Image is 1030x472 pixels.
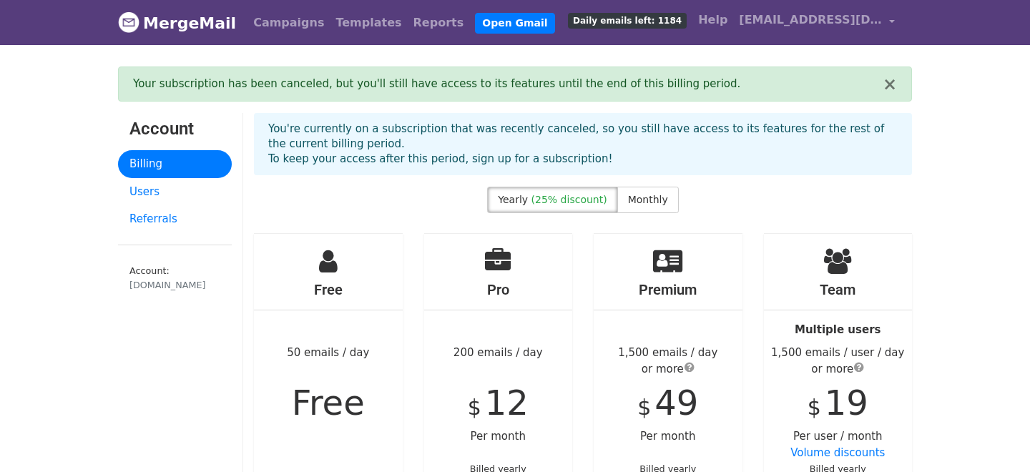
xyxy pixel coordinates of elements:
[764,281,913,298] h4: Team
[739,11,882,29] span: [EMAIL_ADDRESS][DOMAIN_NAME]
[531,194,607,205] span: (25% discount)
[637,395,651,420] span: $
[118,11,139,33] img: MergeMail logo
[129,265,220,292] small: Account:
[424,281,573,298] h4: Pro
[129,278,220,292] div: [DOMAIN_NAME]
[654,383,698,423] span: 49
[594,281,742,298] h4: Premium
[568,13,687,29] span: Daily emails left: 1184
[562,6,692,34] a: Daily emails left: 1184
[594,345,742,377] div: 1,500 emails / day or more
[883,76,897,93] button: ×
[498,194,528,205] span: Yearly
[133,76,883,92] div: Your subscription has been canceled, but you'll still have access to its features until the end o...
[808,395,821,420] span: $
[129,119,220,139] h3: Account
[628,194,668,205] span: Monthly
[468,395,481,420] span: $
[795,323,881,336] strong: Multiple users
[118,150,232,178] a: Billing
[254,281,403,298] h4: Free
[247,9,330,37] a: Campaigns
[118,205,232,233] a: Referrals
[692,6,733,34] a: Help
[825,383,868,423] span: 19
[292,383,365,423] span: Free
[268,122,898,167] p: You're currently on a subscription that was recently canceled, so you still have access to its fe...
[733,6,901,39] a: [EMAIL_ADDRESS][DOMAIN_NAME]
[408,9,470,37] a: Reports
[118,178,232,206] a: Users
[485,383,529,423] span: 12
[790,446,885,459] a: Volume discounts
[118,8,236,38] a: MergeMail
[475,13,554,34] a: Open Gmail
[764,345,913,377] div: 1,500 emails / user / day or more
[330,9,407,37] a: Templates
